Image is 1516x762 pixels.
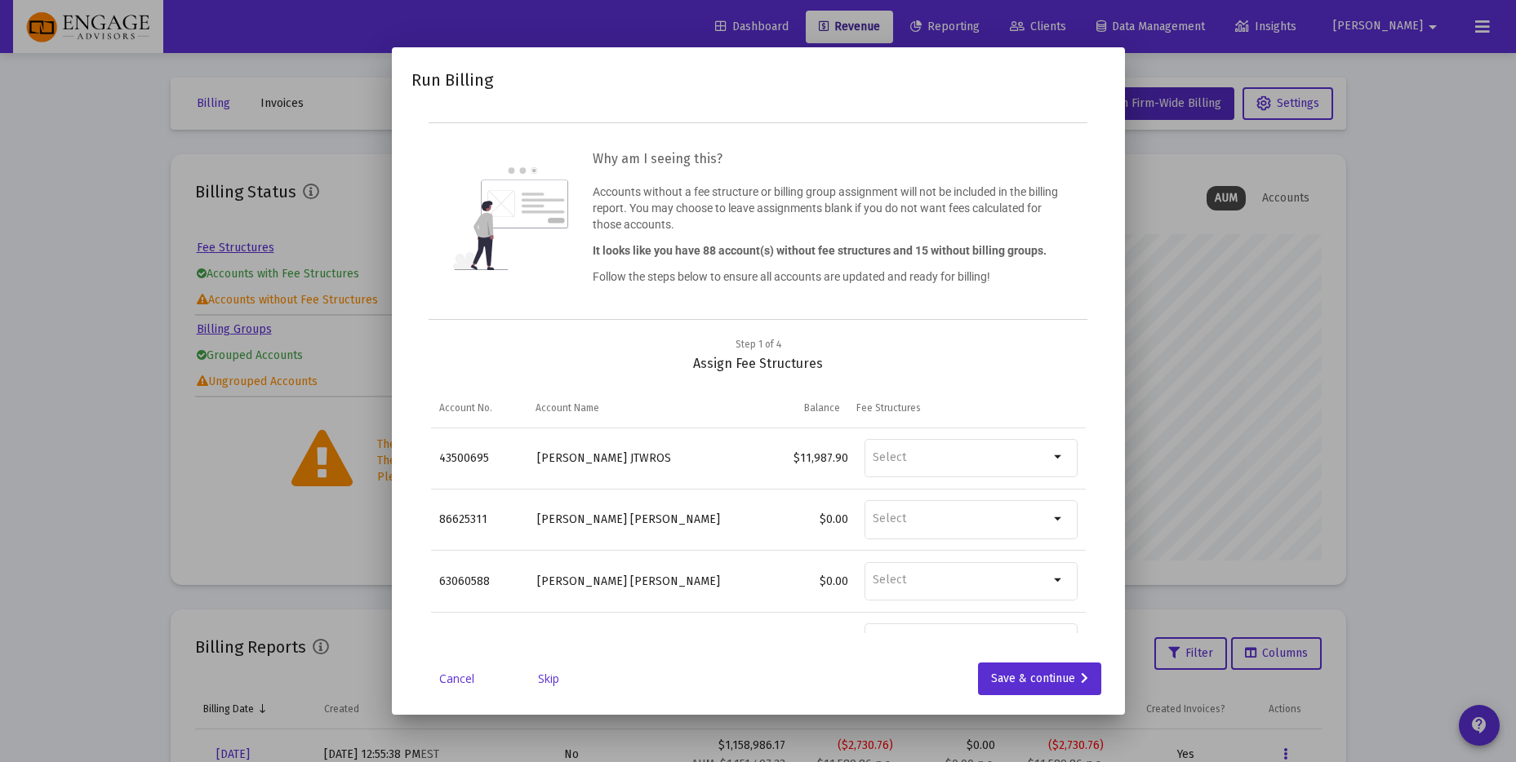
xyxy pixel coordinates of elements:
div: Account No. [439,401,492,414]
p: Accounts without a fee structure or billing group assignment will not be included in the billing ... [593,184,1063,233]
p: Follow the steps below to ensure all accounts are updated and ready for billing! [593,268,1063,285]
h3: Why am I seeing this? [593,148,1063,171]
td: Column Account No. [431,388,527,428]
mat-icon: arrow_drop_down [1049,447,1069,467]
input: Select [873,512,1049,526]
mat-chip-list: Selection [873,508,1049,529]
input: Select [873,573,1049,587]
div: $0.00 [766,574,847,590]
div: Step 1 of 4 [736,336,781,352]
td: 86625311 [431,489,529,550]
div: Balance [804,401,840,414]
td: 63060588 [431,551,529,612]
div: Save & continue [991,662,1088,695]
div: [PERSON_NAME] JTWROS [537,450,750,467]
td: 76606685 [431,612,529,673]
div: $11,987.90 [766,450,847,467]
h2: Run Billing [411,67,493,93]
div: $0.00 [766,512,847,528]
mat-icon: arrow_drop_down [1049,632,1069,652]
td: Column Balance [752,388,848,428]
input: Select [873,450,1049,465]
div: Data grid [431,388,1086,633]
mat-chip-list: Selection [873,631,1049,653]
div: Assign Fee Structures [431,336,1086,372]
p: It looks like you have 88 account(s) without fee structures and 15 without billing groups. [593,242,1063,259]
a: Cancel [416,671,498,687]
mat-chip-list: Selection [873,447,1049,468]
mat-chip-list: Selection [873,569,1049,591]
div: [PERSON_NAME] [PERSON_NAME] [537,512,750,528]
div: Fee Structures [856,401,921,414]
div: Account Name [536,401,599,414]
div: [PERSON_NAME] [PERSON_NAME] [537,574,750,590]
td: 43500695 [431,428,529,490]
mat-icon: arrow_drop_down [1049,570,1069,590]
mat-icon: arrow_drop_down [1049,509,1069,529]
img: question [453,167,568,270]
td: Column Fee Structures [848,388,1073,428]
td: Column Account Name [527,388,752,428]
button: Save & continue [978,662,1101,695]
a: Skip [508,671,589,687]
